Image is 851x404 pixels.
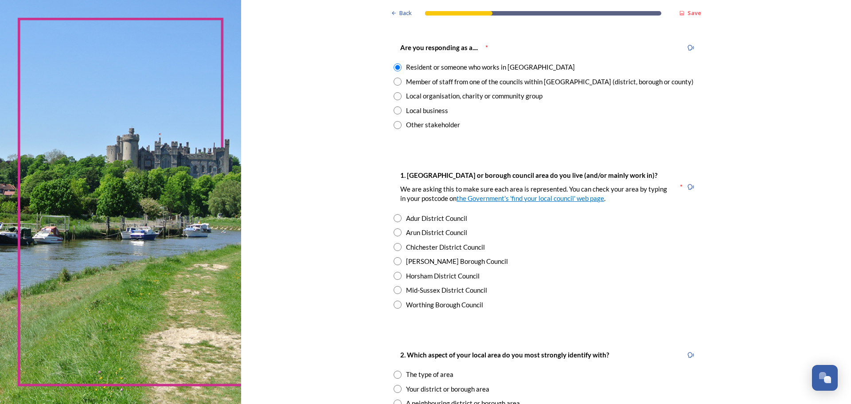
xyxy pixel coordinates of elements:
a: the Government's 'find your local council' web page [457,194,604,202]
div: Adur District Council [406,213,467,224]
div: [PERSON_NAME] Borough Council [406,256,508,267]
div: Resident or someone who works in [GEOGRAPHIC_DATA] [406,62,575,72]
p: We are asking this to make sure each area is represented. You can check your area by typing in yo... [400,184,672,204]
strong: Are you responding as a.... [400,43,478,51]
div: Your district or borough area [406,384,489,394]
div: Arun District Council [406,227,467,238]
div: The type of area [406,369,453,380]
span: Back [399,9,412,17]
div: Local organisation, charity or community group [406,91,543,101]
div: Chichester District Council [406,242,485,252]
div: Local business [406,106,448,116]
strong: Save [687,9,701,17]
strong: 2. Which aspect of your local area do you most strongly identify with? [400,351,609,359]
div: Horsham District Council [406,271,480,281]
div: Member of staff from one of the councils within [GEOGRAPHIC_DATA] (district, borough or county) [406,77,694,87]
div: Worthing Borough Council [406,300,483,310]
div: Other stakeholder [406,120,460,130]
div: Mid-Sussex District Council [406,285,487,295]
button: Open Chat [812,365,838,391]
strong: 1. [GEOGRAPHIC_DATA] or borough council area do you live (and/or mainly work in)? [400,171,657,179]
